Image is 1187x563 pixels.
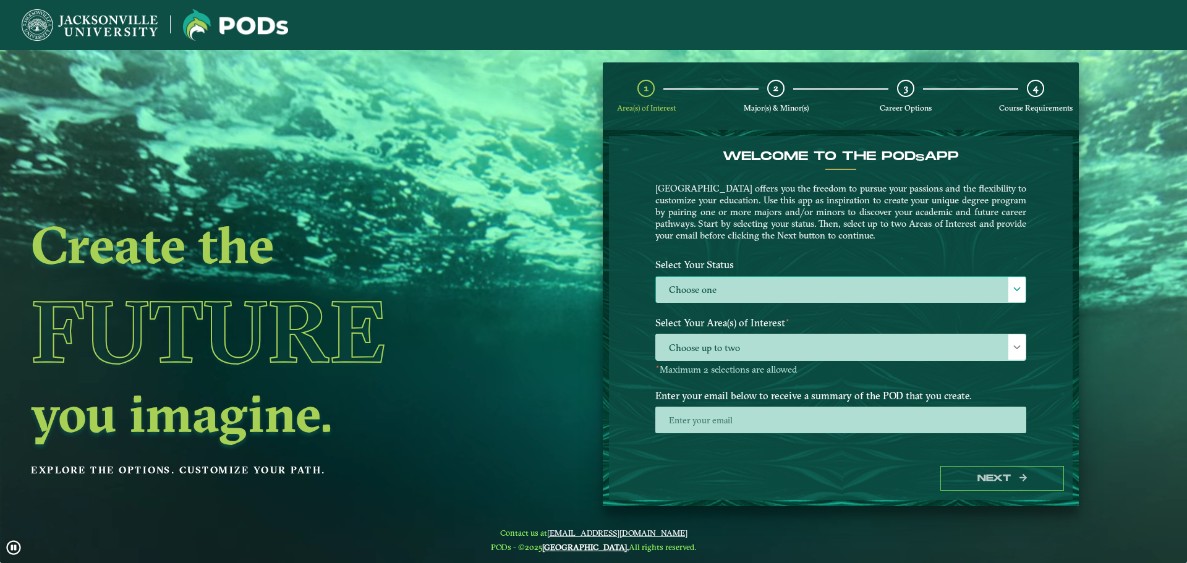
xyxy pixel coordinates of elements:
[31,275,503,387] h1: Future
[655,182,1026,241] p: [GEOGRAPHIC_DATA] offers you the freedom to pursue your passions and the flexibility to customize...
[744,103,809,112] span: Major(s) & Minor(s)
[644,82,649,94] span: 1
[940,466,1064,491] button: Next
[999,103,1073,112] span: Course Requirements
[31,219,503,271] h2: Create the
[31,387,503,439] h2: you imagine.
[904,82,908,94] span: 3
[183,9,288,41] img: Jacksonville University logo
[656,277,1026,303] label: Choose one
[655,364,1026,376] p: Maximum 2 selections are allowed
[547,528,687,538] a: [EMAIL_ADDRESS][DOMAIN_NAME]
[646,384,1036,407] label: Enter your email below to receive a summary of the POD that you create.
[785,315,790,324] sup: ⋆
[491,542,696,552] span: PODs - ©2025 All rights reserved.
[617,103,676,112] span: Area(s) of Interest
[773,82,778,94] span: 2
[655,149,1026,164] h4: Welcome to the POD app
[916,152,924,164] sub: s
[655,362,660,371] sup: ⋆
[655,407,1026,433] input: Enter your email
[656,334,1026,361] span: Choose up to two
[22,9,158,41] img: Jacksonville University logo
[542,542,629,552] a: [GEOGRAPHIC_DATA].
[646,253,1036,276] label: Select Your Status
[880,103,932,112] span: Career Options
[491,528,696,538] span: Contact us at
[31,461,503,480] p: Explore the options. Customize your path.
[1033,82,1038,94] span: 4
[646,311,1036,334] label: Select Your Area(s) of Interest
